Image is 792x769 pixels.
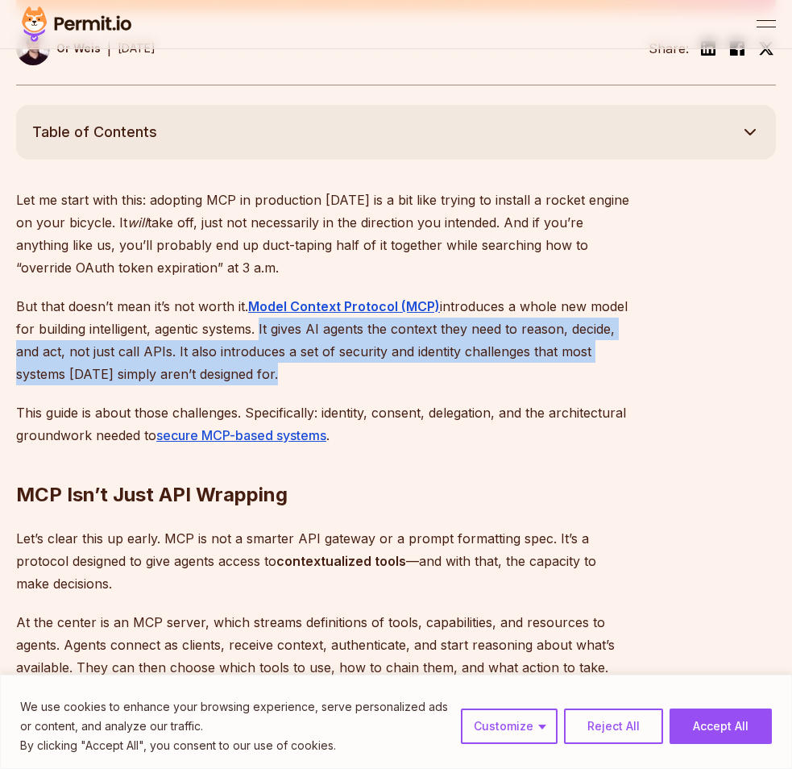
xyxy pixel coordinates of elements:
[16,189,635,279] p: Let me start with this: adopting MCP in production [DATE] is a bit like trying to install a rocke...
[20,697,449,736] p: We use cookies to enhance your browsing experience, serve personalized ads or content, and analyz...
[16,105,776,160] button: Table of Contents
[118,41,155,55] time: [DATE]
[248,298,440,314] a: Model Context Protocol (MCP)
[276,553,406,569] strong: contextualized tools
[670,709,772,744] button: Accept All
[16,3,137,45] img: Permit logo
[16,295,635,385] p: But that doesn’t mean it’s not worth it. introduces a whole new model for building intelligent, a...
[461,709,558,744] button: Customize
[156,427,326,443] a: secure MCP-based systems
[16,611,635,724] p: At the center is an MCP server, which streams definitions of tools, capabilities, and resources t...
[16,401,635,447] p: This guide is about those challenges. Specifically: identity, consent, delegation, and the archit...
[20,736,449,755] p: By clicking "Accept All", you consent to our use of cookies.
[127,214,147,231] em: will
[16,418,635,508] h2: MCP Isn’t Just API Wrapping
[757,15,776,34] button: open menu
[564,709,663,744] button: Reject All
[16,527,635,595] p: Let’s clear this up early. MCP is not a smarter API gateway or a prompt formatting spec. It’s a p...
[32,121,157,143] span: Table of Contents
